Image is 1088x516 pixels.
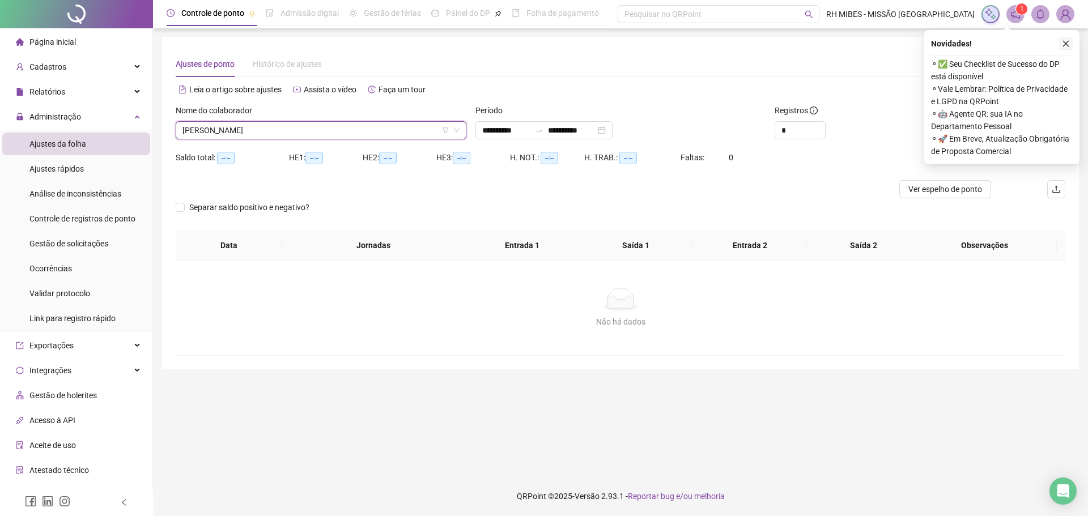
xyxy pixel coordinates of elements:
span: Faça um tour [379,85,426,94]
span: Ajustes de ponto [176,59,235,69]
span: Controle de registros de ponto [29,214,135,223]
span: sun [349,9,357,17]
span: down [453,127,460,134]
div: H. NOT.: [510,151,584,164]
span: instagram [59,496,70,507]
span: linkedin [42,496,53,507]
span: bell [1035,9,1045,19]
span: sync [16,366,24,374]
span: Atestado técnico [29,466,89,475]
span: notification [1010,9,1021,19]
span: history [368,86,376,93]
span: Painel do DP [446,8,490,18]
th: Observações [912,230,1057,261]
img: 71697 [1057,6,1074,23]
span: Integrações [29,366,71,375]
button: Ver espelho de ponto [899,180,991,198]
span: Ocorrências [29,264,72,273]
span: 1 [1020,5,1024,13]
span: Gestão de holerites [29,391,97,400]
span: --:-- [305,152,323,164]
span: lock [16,113,24,121]
span: upload [1052,185,1061,194]
span: Versão [575,492,600,501]
th: Entrada 1 [465,230,579,261]
span: --:-- [453,152,470,164]
img: sparkle-icon.fc2bf0ac1784a2077858766a79e2daf3.svg [984,8,997,20]
span: Controle de ponto [181,8,244,18]
span: --:-- [619,152,637,164]
sup: 1 [1016,3,1027,15]
span: LUCILENE BARBOSA SANTIAGO FERNANDES [182,122,460,139]
span: Admissão digital [280,8,339,18]
span: user-add [16,63,24,71]
th: Saída 2 [807,230,921,261]
span: ⚬ 🤖 Agente QR: sua IA no Departamento Pessoal [931,108,1073,133]
th: Jornadas [282,230,465,261]
span: Aceite de uso [29,441,76,450]
span: home [16,38,24,46]
span: RH MIBES - MISSÃO [GEOGRAPHIC_DATA] [826,8,975,20]
span: file-text [178,86,186,93]
span: Assista o vídeo [304,85,356,94]
span: ⚬ 🚀 Em Breve, Atualização Obrigatória de Proposta Comercial [931,133,1073,157]
th: Entrada 2 [693,230,807,261]
footer: QRPoint © 2025 - 2.93.1 - [153,476,1088,516]
span: Relatórios [29,87,65,96]
div: HE 3: [436,151,510,164]
span: close [1062,40,1070,48]
span: left [120,498,128,506]
span: Link para registro rápido [29,314,116,323]
label: Período [475,104,510,117]
span: --:-- [541,152,558,164]
span: Acesso à API [29,416,75,425]
span: Folha de pagamento [526,8,599,18]
span: apartment [16,391,24,399]
span: ⚬ ✅ Seu Checklist de Sucesso do DP está disponível [931,58,1073,83]
span: Análise de inconsistências [29,189,121,198]
label: Nome do colaborador [176,104,260,117]
span: Histórico de ajustes [253,59,322,69]
span: Registros [775,104,818,117]
span: api [16,416,24,424]
span: Separar saldo positivo e negativo? [185,201,314,214]
span: Validar protocolo [29,289,90,298]
span: swap-right [534,126,543,135]
span: Administração [29,112,81,121]
span: pushpin [249,10,256,17]
span: Observações [921,239,1048,251]
span: facebook [25,496,36,507]
div: HE 1: [289,151,363,164]
span: Gestão de solicitações [29,239,108,248]
span: Página inicial [29,37,76,46]
th: Data [176,230,282,261]
div: Não há dados [189,315,1052,328]
span: info-circle [810,106,818,114]
span: Novidades ! [931,37,972,50]
div: HE 2: [363,151,436,164]
span: Gestão de férias [364,8,421,18]
span: clock-circle [167,9,175,17]
span: youtube [293,86,301,93]
span: file [16,88,24,96]
span: file-done [266,9,274,17]
span: search [805,10,813,19]
span: book [512,9,520,17]
span: ⚬ Vale Lembrar: Política de Privacidade e LGPD na QRPoint [931,83,1073,108]
span: Leia o artigo sobre ajustes [189,85,282,94]
span: filter [442,127,449,134]
span: to [534,126,543,135]
span: Faltas: [681,153,706,162]
span: Ajustes rápidos [29,164,84,173]
span: Reportar bug e/ou melhoria [628,492,725,501]
span: solution [16,466,24,474]
span: export [16,342,24,349]
span: --:-- [379,152,397,164]
span: pushpin [495,10,501,17]
span: dashboard [431,9,439,17]
div: Open Intercom Messenger [1049,477,1077,505]
span: Exportações [29,341,74,350]
span: 0 [729,153,733,162]
span: Ver espelho de ponto [908,183,982,195]
span: Ajustes da folha [29,139,86,148]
